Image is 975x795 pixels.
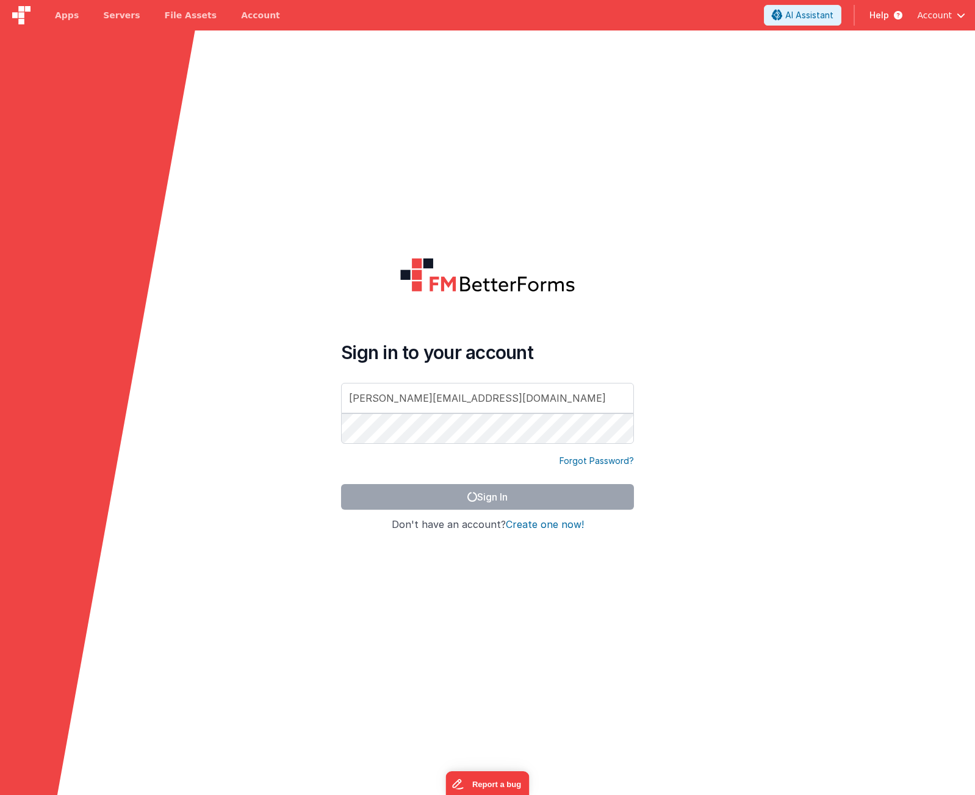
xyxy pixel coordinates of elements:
h4: Sign in to your account [341,341,634,363]
span: Account [917,9,952,21]
button: Account [917,9,965,21]
span: Servers [103,9,140,21]
span: File Assets [165,9,217,21]
h4: Don't have an account? [341,519,634,530]
a: Forgot Password? [559,455,634,467]
span: AI Assistant [785,9,833,21]
button: Sign In [341,484,634,510]
button: Create one now! [506,519,584,530]
button: AI Assistant [764,5,841,26]
input: Email Address [341,383,634,413]
span: Apps [55,9,79,21]
span: Help [869,9,889,21]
